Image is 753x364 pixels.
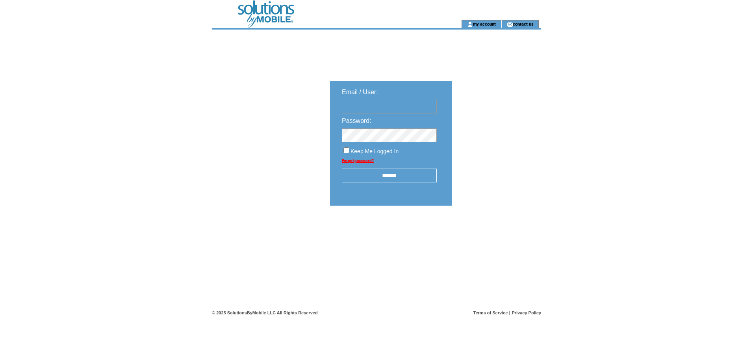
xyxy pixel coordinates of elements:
span: © 2025 SolutionsByMobile LLC All Rights Reserved [212,310,318,315]
a: my account [473,21,496,26]
span: | [509,310,510,315]
span: Password: [342,117,371,124]
img: contact_us_icon.gif [507,21,513,28]
img: transparent.png [475,225,514,235]
span: Keep Me Logged In [351,148,399,154]
a: Privacy Policy [512,310,541,315]
a: Terms of Service [473,310,508,315]
img: account_icon.gif [467,21,473,28]
span: Email / User: [342,89,378,95]
a: Forgot password? [342,158,374,163]
a: contact us [513,21,534,26]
